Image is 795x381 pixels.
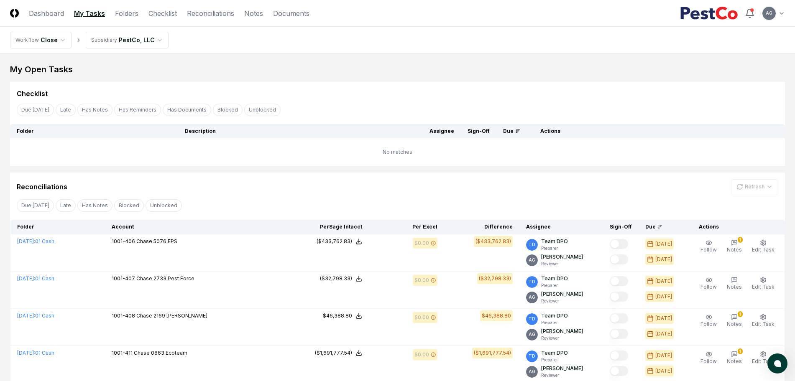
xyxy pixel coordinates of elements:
p: Team DPO [541,349,568,357]
span: Edit Task [752,321,775,327]
span: 1001-407 [112,275,135,282]
span: [DATE] : [17,312,35,319]
button: Edit Task [750,349,776,367]
div: ($433,762.83) [475,238,511,245]
p: [PERSON_NAME] [541,328,583,335]
th: Sign-Off [603,220,639,234]
span: Chase 2169 [PERSON_NAME] [136,312,207,319]
button: Follow [699,349,718,367]
span: TD [529,279,535,285]
button: Blocked [213,104,243,116]
a: [DATE]:01 Cash [17,275,54,282]
button: Has Reminders [114,104,161,116]
button: atlas-launcher [767,353,787,373]
div: ($32,798.33) [479,275,511,282]
span: Notes [727,358,742,364]
td: No matches [10,138,785,166]
button: Follow [699,275,718,292]
a: Notes [244,8,263,18]
button: Due Today [17,104,54,116]
button: Blocked [114,199,144,212]
div: Account [112,223,287,231]
div: $0.00 [414,351,429,358]
span: [DATE] : [17,350,35,356]
button: Mark complete [610,329,628,339]
p: Team DPO [541,238,568,245]
span: AG [529,294,535,300]
a: Reconciliations [187,8,234,18]
th: Folder [10,124,178,138]
img: PestCo logo [680,7,738,20]
button: Mark complete [610,292,628,302]
p: Preparer [541,282,568,289]
div: [DATE] [655,367,672,375]
a: [DATE]:01 Cash [17,350,54,356]
div: ($1,691,777.54) [315,349,352,357]
a: Checklist [148,8,177,18]
th: Folder [10,220,105,234]
p: [PERSON_NAME] [541,290,583,298]
span: Edit Task [752,358,775,364]
button: Unblocked [146,199,182,212]
button: 1Notes [725,349,744,367]
span: 1001-411 [112,350,133,356]
span: Follow [700,284,717,290]
div: Actions [534,127,778,135]
button: Has Documents [163,104,211,116]
button: Mark complete [610,313,628,323]
span: 1001-406 [112,238,135,244]
div: [DATE] [655,277,672,285]
button: Edit Task [750,238,776,255]
button: ($1,691,777.54) [315,349,362,357]
div: $0.00 [414,277,429,284]
nav: breadcrumb [10,32,169,48]
a: My Tasks [74,8,105,18]
div: ($433,762.83) [317,238,352,245]
button: Edit Task [750,312,776,330]
div: [DATE] [655,240,672,248]
a: Folders [115,8,138,18]
div: My Open Tasks [10,63,785,75]
th: Description [178,124,422,138]
span: Follow [700,321,717,327]
button: 1Notes [725,238,744,255]
button: 1Notes [725,312,744,330]
span: Edit Task [752,284,775,290]
div: Reconciliations [17,182,67,192]
div: [DATE] [655,330,672,338]
div: 1 [738,237,743,243]
span: [DATE] : [17,275,35,282]
span: AG [529,331,535,338]
p: Preparer [541,357,568,363]
div: $0.00 [414,239,429,247]
div: Actions [692,223,778,231]
a: [DATE]:01 Cash [17,312,54,319]
div: 1 [738,311,743,317]
p: Reviewer [541,372,583,378]
button: Has Notes [77,199,112,212]
p: Reviewer [541,335,583,341]
div: $46,388.80 [482,312,511,320]
span: Chase 0863 Ecoteam [134,350,187,356]
th: Difference [444,220,519,234]
span: Notes [727,321,742,327]
p: [PERSON_NAME] [541,365,583,372]
p: Preparer [541,245,568,251]
button: Mark complete [610,254,628,264]
div: $46,388.80 [323,312,352,320]
span: Follow [700,246,717,253]
span: AG [766,10,772,16]
button: Follow [699,238,718,255]
div: 1 [738,348,743,354]
span: TD [529,316,535,322]
span: Follow [700,358,717,364]
span: Edit Task [752,246,775,253]
p: Team DPO [541,312,568,320]
button: Follow [699,312,718,330]
button: ($32,798.33) [320,275,362,282]
span: TD [529,241,535,248]
div: $0.00 [414,314,429,321]
span: AG [529,368,535,375]
button: Late [56,104,76,116]
th: Per Excel [369,220,444,234]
